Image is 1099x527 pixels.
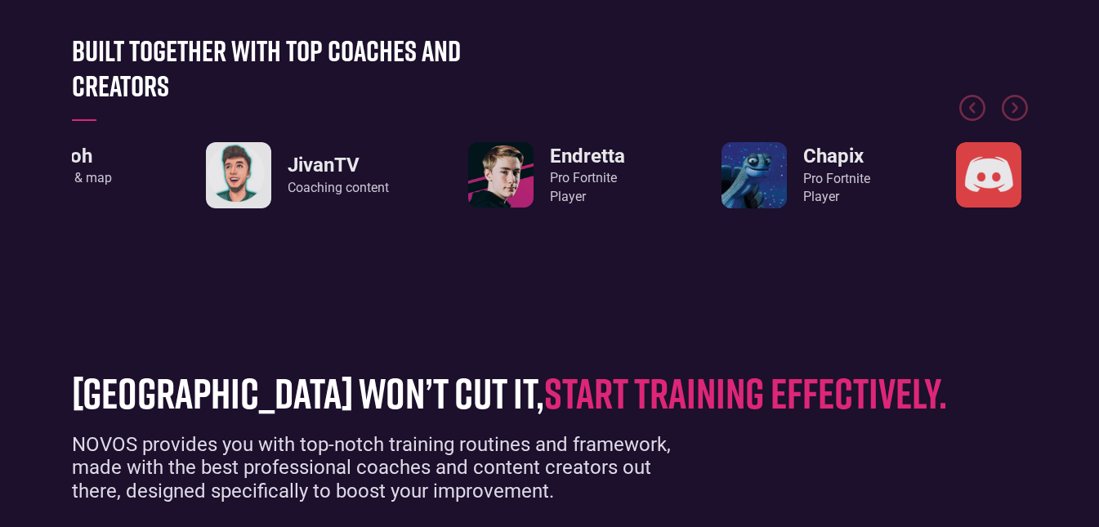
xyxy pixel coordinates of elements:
div: Pro Fortnite Player [550,169,625,206]
h1: [GEOGRAPHIC_DATA] won’t cut it, [72,369,1003,416]
div: Next slide [1002,95,1028,136]
a: ChapixPro FortnitePlayer [721,142,870,208]
div: Next slide [1002,95,1028,121]
a: JivanTVCoaching content [206,142,389,208]
div: NOVOS provides you with top-notch training routines and framework, made with the best professiona... [72,433,701,503]
div: Content & map creator [26,169,153,206]
div: Previous slide [959,95,985,136]
a: EndrettaPro FortnitePlayer [468,142,625,208]
div: 8 / 8 [194,142,402,208]
h3: Teadoh [26,145,153,168]
div: 2 / 8 [692,142,900,208]
div: Coaching content [288,179,389,197]
span: start training effectively. [544,367,947,418]
h3: Chapix [803,145,870,168]
div: Pro Fortnite Player [803,170,870,207]
div: 1 / 8 [443,142,651,208]
h3: Endretta [550,145,625,168]
h3: JivanTV [288,154,389,177]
